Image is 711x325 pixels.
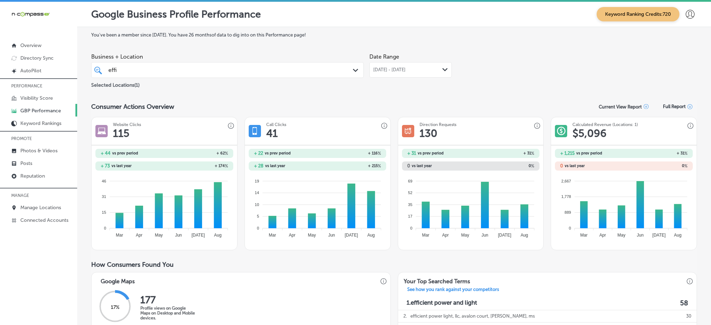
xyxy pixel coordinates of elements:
[192,233,205,238] tspan: [DATE]
[214,233,221,238] tspan: Aug
[140,294,196,306] h2: 177
[91,261,174,268] span: How Consumers Found You
[562,179,571,183] tspan: 2,667
[422,233,429,238] tspan: Mar
[407,299,477,307] p: 1. efficient power and light
[576,151,602,155] span: vs prev period
[599,233,606,238] tspan: Apr
[101,163,110,168] h2: + 73
[407,151,416,156] h2: + 31
[254,163,263,168] h2: + 28
[442,233,449,238] tspan: Apr
[91,79,140,88] p: Selected Locations ( 1 )
[471,164,534,168] h2: 0
[20,55,54,61] p: Directory Sync
[20,108,61,114] p: GBP Performance
[345,233,358,238] tspan: [DATE]
[255,203,259,207] tspan: 10
[328,233,335,238] tspan: Jun
[20,217,68,223] p: Connected Accounts
[20,68,41,74] p: AutoPilot
[367,233,375,238] tspan: Aug
[113,127,129,140] h1: 115
[565,164,585,168] span: vs last year
[112,164,132,168] span: vs last year
[624,164,687,168] h2: 0
[402,287,505,294] p: See how you rank against your competitors
[680,299,688,307] label: 58
[266,122,286,127] h3: Call Clicks
[597,7,679,21] span: Keyword Ranking Credits: 720
[225,164,228,168] span: %
[408,214,412,218] tspan: 17
[269,233,276,238] tspan: Mar
[420,122,456,127] h3: Direction Requests
[102,210,106,214] tspan: 15
[565,210,571,214] tspan: 889
[20,173,45,179] p: Reputation
[308,233,316,238] tspan: May
[498,233,511,238] tspan: [DATE]
[136,233,143,238] tspan: Apr
[369,53,399,60] label: Date Range
[257,226,259,230] tspan: 0
[155,233,163,238] tspan: May
[569,226,571,230] tspan: 0
[410,310,535,322] p: efficient power light, llc, avalon court, [PERSON_NAME], ms
[255,191,259,195] tspan: 14
[408,203,412,207] tspan: 35
[572,122,638,127] h3: Calculated Revenue (Locations: 1)
[20,95,53,101] p: Visibility Score
[91,103,174,111] span: Consumer Actions Overview
[560,151,575,156] h2: + 1,215
[410,226,412,230] tspan: 0
[317,151,381,156] h2: + 116
[674,233,682,238] tspan: Aug
[408,179,412,183] tspan: 69
[91,32,697,38] label: You've been a member since [DATE] . You have 26 months of data to dig into on this Performance page!
[624,151,687,156] h2: + 31
[378,164,381,168] span: %
[20,205,61,211] p: Manage Locations
[531,151,534,156] span: %
[116,233,123,238] tspan: Mar
[686,310,691,322] p: 30
[102,179,106,183] tspan: 46
[481,233,488,238] tspan: Jun
[398,272,476,287] h3: Your Top Searched Terms
[562,194,571,199] tspan: 1,778
[265,164,285,168] span: vs last year
[461,233,469,238] tspan: May
[572,127,606,140] h1: $ 5,096
[412,164,432,168] span: vs last year
[113,122,141,127] h3: Website Clicks
[225,151,228,156] span: %
[20,42,41,48] p: Overview
[403,310,407,322] p: 2 .
[637,233,644,238] tspan: Jun
[599,104,642,110] p: Current View Report
[265,151,291,155] span: vs prev period
[101,151,110,156] h2: + 44
[581,233,588,238] tspan: Mar
[521,233,528,238] tspan: Aug
[652,233,666,238] tspan: [DATE]
[104,226,106,230] tspan: 0
[91,53,364,60] span: Business + Location
[420,127,437,140] h1: 130
[407,163,410,168] h2: 0
[112,151,138,155] span: vs prev period
[560,163,563,168] h2: 0
[20,148,58,154] p: Photos & Videos
[408,191,412,195] tspan: 52
[471,151,534,156] h2: + 31
[164,164,228,168] h2: + 174
[378,151,381,156] span: %
[317,164,381,168] h2: + 215
[531,164,534,168] span: %
[20,160,32,166] p: Posts
[95,272,140,287] h3: Google Maps
[20,120,61,126] p: Keyword Rankings
[663,104,686,109] span: Full Report
[175,233,182,238] tspan: Jun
